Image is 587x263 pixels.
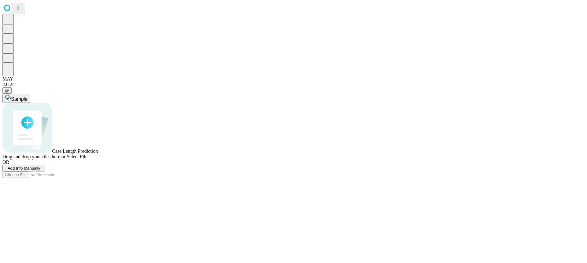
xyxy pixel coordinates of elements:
[8,166,40,171] span: Add Info Manually
[5,88,9,93] span: @
[2,165,45,171] button: Add Info Manually
[2,76,585,82] div: MAY
[52,148,98,154] span: Case Length Prediction
[67,154,87,159] span: Select File
[11,96,28,102] span: Sample
[2,160,9,165] span: OR
[2,87,12,94] button: @
[2,154,65,159] span: Drag and drop your files here or
[2,82,585,87] div: 2.0.241
[2,94,30,103] button: Sample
